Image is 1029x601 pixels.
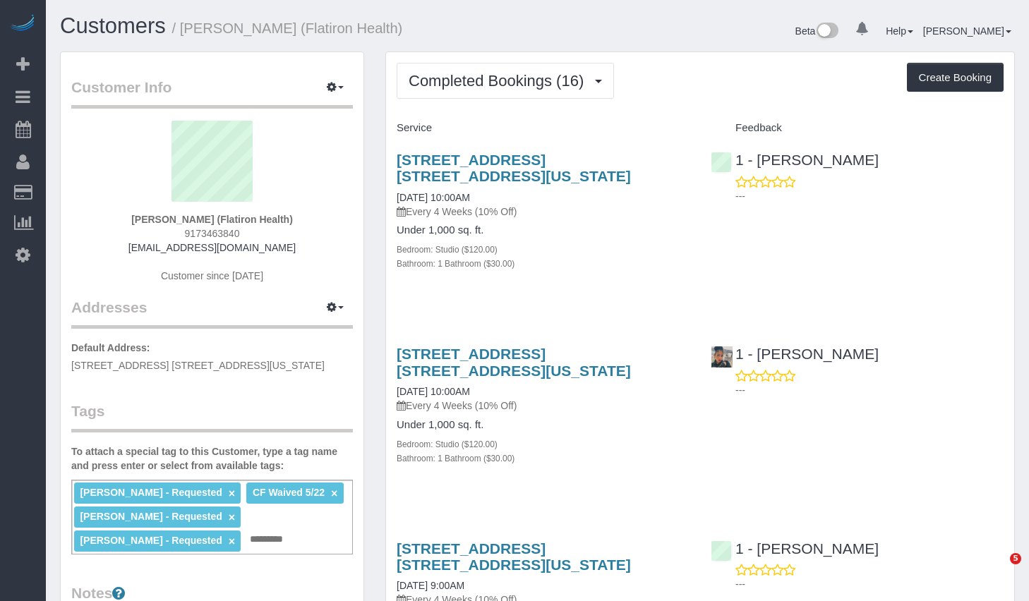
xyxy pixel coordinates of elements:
a: × [229,535,235,547]
a: [DATE] 10:00AM [397,386,470,397]
small: Bathroom: 1 Bathroom ($30.00) [397,454,514,463]
a: Help [886,25,913,37]
a: [DATE] 9:00AM [397,580,464,591]
img: New interface [815,23,838,41]
legend: Tags [71,401,353,432]
strong: [PERSON_NAME] (Flatiron Health) [131,214,293,225]
p: Every 4 Weeks (10% Off) [397,399,690,413]
img: Automaid Logo [8,14,37,34]
p: --- [735,383,1004,397]
span: [STREET_ADDRESS] [STREET_ADDRESS][US_STATE] [71,360,325,371]
iframe: Intercom live chat [981,553,1015,587]
a: 1 - [PERSON_NAME] [711,540,879,557]
h4: Service [397,122,690,134]
button: Create Booking [907,63,1004,92]
span: [PERSON_NAME] - Requested [80,535,222,546]
small: Bedroom: Studio ($120.00) [397,439,498,449]
a: Customers [60,13,166,38]
a: × [331,487,337,499]
p: --- [735,577,1004,591]
span: CF Waived 5/22 [253,487,325,498]
small: / [PERSON_NAME] (Flatiron Health) [172,20,403,36]
p: Every 4 Weeks (10% Off) [397,205,690,219]
a: 1 - [PERSON_NAME] [711,346,879,362]
label: To attach a special tag to this Customer, type a tag name and press enter or select from availabl... [71,444,353,473]
h4: Under 1,000 sq. ft. [397,419,690,431]
button: Completed Bookings (16) [397,63,614,99]
h4: Feedback [711,122,1004,134]
a: Beta [795,25,839,37]
legend: Customer Info [71,77,353,109]
span: Completed Bookings (16) [409,72,591,90]
a: [EMAIL_ADDRESS][DOMAIN_NAME] [128,242,296,253]
a: [STREET_ADDRESS] [STREET_ADDRESS][US_STATE] [397,346,631,378]
label: Default Address: [71,341,150,355]
span: 9173463840 [185,228,240,239]
span: 5 [1010,553,1021,564]
span: [PERSON_NAME] - Requested [80,511,222,522]
p: --- [735,189,1004,203]
a: [STREET_ADDRESS] [STREET_ADDRESS][US_STATE] [397,152,631,184]
a: 1 - [PERSON_NAME] [711,152,879,168]
a: [PERSON_NAME] [923,25,1011,37]
a: × [229,487,235,499]
small: Bathroom: 1 Bathroom ($30.00) [397,259,514,269]
a: [DATE] 10:00AM [397,192,470,203]
img: 1 - Marlenyn Robles [711,346,733,368]
h4: Under 1,000 sq. ft. [397,224,690,236]
small: Bedroom: Studio ($120.00) [397,245,498,255]
span: Customer since [DATE] [161,270,263,281]
span: [PERSON_NAME] - Requested [80,487,222,498]
a: × [229,511,235,523]
a: [STREET_ADDRESS] [STREET_ADDRESS][US_STATE] [397,540,631,573]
